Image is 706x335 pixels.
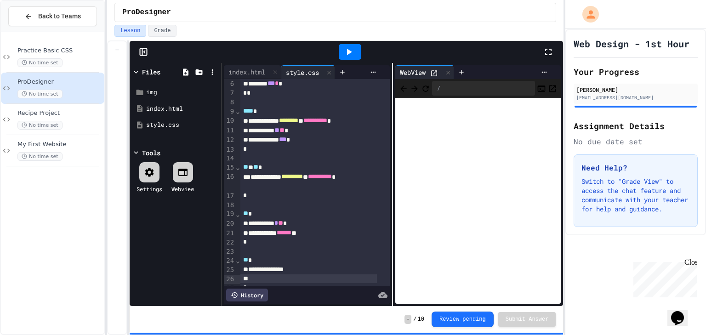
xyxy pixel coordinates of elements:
div: 9 [224,107,235,117]
button: Submit Answer [498,312,556,327]
div: 15 [224,163,235,173]
iframe: Web Preview [395,98,561,304]
div: My Account [573,4,601,25]
div: History [226,289,268,301]
div: Tools [142,148,160,158]
div: style.css [281,65,335,79]
div: WebView [395,65,454,79]
div: index.html [146,104,218,114]
div: [PERSON_NAME] [576,85,695,94]
h2: Your Progress [574,65,698,78]
div: 6 [224,79,235,89]
div: Chat with us now!Close [4,4,63,58]
div: WebView [395,68,430,77]
div: index.html [224,65,281,79]
div: 25 [224,266,235,275]
div: 24 [224,256,235,266]
div: 19 [224,210,235,219]
div: style.css [146,120,218,130]
div: To enrich screen reader interactions, please activate Accessibility in Grammarly extension settings [240,30,390,303]
span: ProDesigner [122,7,171,18]
div: 13 [224,145,235,154]
div: 8 [224,98,235,107]
div: 22 [224,238,235,247]
div: 12 [224,136,235,145]
button: Refresh [421,83,430,94]
span: No time set [17,58,63,67]
div: 20 [224,219,235,229]
span: Practice Basic CSS [17,47,102,55]
div: 14 [224,154,235,163]
div: / [432,81,535,96]
span: No time set [17,121,63,130]
button: Console [537,83,546,94]
span: Fold line [235,257,240,264]
div: 18 [224,201,235,210]
span: No time set [17,90,63,98]
div: 23 [224,247,235,256]
div: 21 [224,229,235,238]
button: Grade [148,25,176,37]
span: My First Website [17,141,102,148]
h2: Assignment Details [574,119,698,132]
span: Back [399,82,408,94]
div: index.html [224,67,270,77]
button: Back to Teams [8,6,97,26]
h1: Web Design - 1st Hour [574,37,689,50]
iframe: chat widget [667,298,697,326]
span: Back to Teams [38,11,81,21]
span: ProDesigner [17,78,102,86]
span: Submit Answer [506,316,549,323]
span: Fold line [235,164,240,171]
div: Files [142,67,160,77]
span: Fold line [235,108,240,115]
span: - [404,315,411,324]
div: 17 [224,192,235,201]
div: 16 [224,172,235,192]
div: style.css [281,68,324,77]
div: 11 [224,126,235,136]
button: Review pending [432,312,494,327]
div: Webview [171,185,194,193]
span: Recipe Project [17,109,102,117]
span: / [413,316,416,323]
div: 10 [224,116,235,126]
div: 27 [224,284,235,293]
p: Switch to "Grade View" to access the chat feature and communicate with your teacher for help and ... [581,177,690,214]
div: No due date set [574,136,698,147]
div: [EMAIL_ADDRESS][DOMAIN_NAME] [576,94,695,101]
div: Settings [137,185,162,193]
span: 10 [418,316,424,323]
div: img [146,88,218,97]
div: 7 [224,89,235,98]
button: Open in new tab [548,83,557,94]
span: No time set [17,152,63,161]
span: Fold line [235,210,240,218]
button: Lesson [114,25,146,37]
iframe: chat widget [630,258,697,297]
h3: Need Help? [581,162,690,173]
span: Forward [410,82,419,94]
div: 26 [224,275,235,284]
